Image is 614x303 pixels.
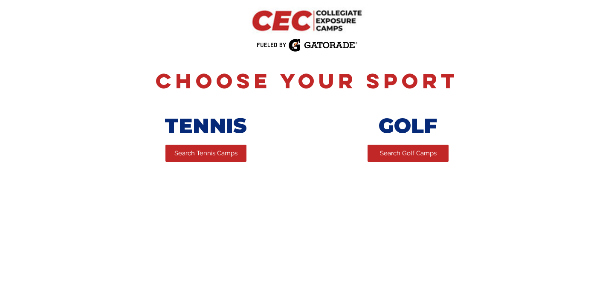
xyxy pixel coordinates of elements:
[241,3,372,38] img: CEC Logo Primary.png
[165,114,247,138] span: TENNIS
[379,114,437,138] span: GOLF
[368,145,449,162] a: Search Golf Camps
[174,149,237,158] span: Search Tennis Camps
[165,145,246,162] a: Search Tennis Camps
[380,149,437,158] span: Search Golf Camps
[256,38,357,52] img: Fueled by Gatorade.png
[156,67,459,94] span: Choose Your Sport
